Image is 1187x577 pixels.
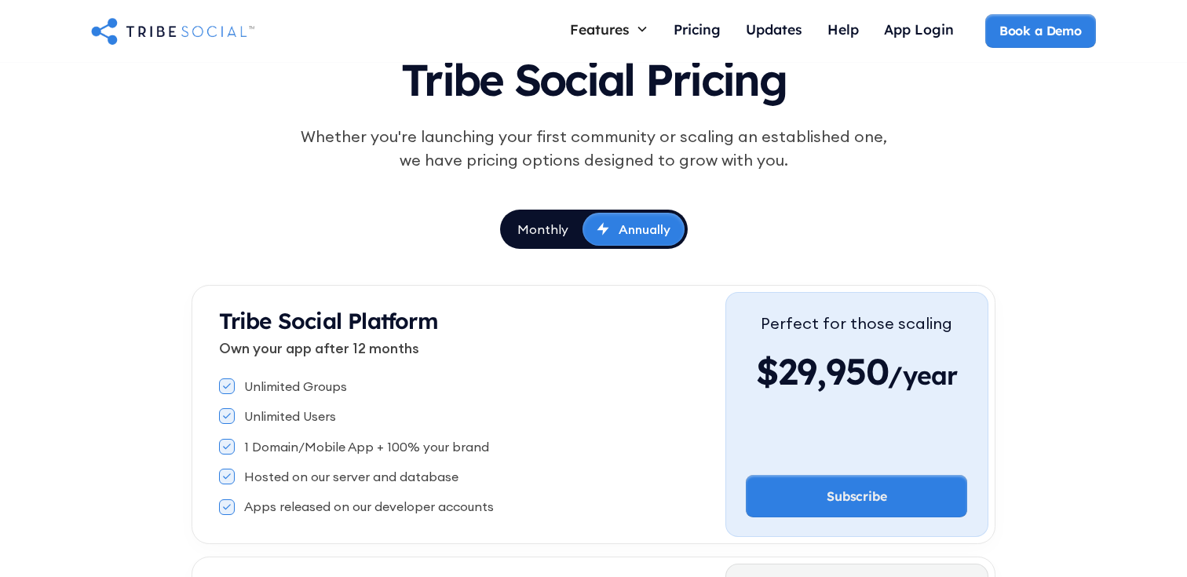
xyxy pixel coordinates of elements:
[746,20,802,38] div: Updates
[985,14,1096,47] a: Book a Demo
[871,14,966,48] a: App Login
[229,40,958,112] h1: Tribe Social Pricing
[884,20,954,38] div: App Login
[219,338,725,359] p: Own your app after 12 months
[619,221,670,238] div: Annually
[756,312,957,335] div: Perfect for those scaling
[91,15,254,46] a: home
[815,14,871,48] a: Help
[888,360,957,399] span: /year
[219,307,438,334] strong: Tribe Social Platform
[570,20,630,38] div: Features
[244,438,489,455] div: 1 Domain/Mobile App + 100% your brand
[292,125,895,172] div: Whether you're launching your first community or scaling an established one, we have pricing opti...
[733,14,815,48] a: Updates
[517,221,568,238] div: Monthly
[244,468,458,485] div: Hosted on our server and database
[746,475,967,517] a: Subscribe
[244,407,336,425] div: Unlimited Users
[674,20,721,38] div: Pricing
[756,348,957,395] div: $29,950
[244,378,347,395] div: Unlimited Groups
[827,20,859,38] div: Help
[244,498,494,515] div: Apps released on our developer accounts
[661,14,733,48] a: Pricing
[557,14,661,44] div: Features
